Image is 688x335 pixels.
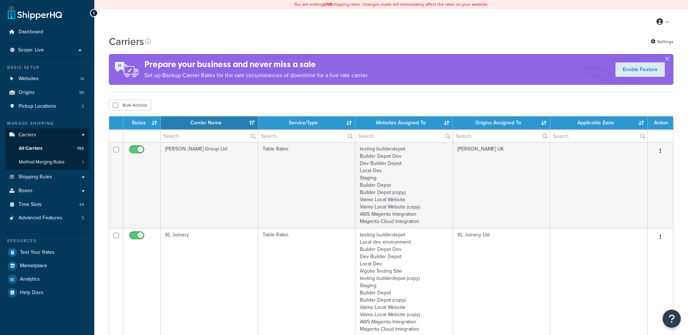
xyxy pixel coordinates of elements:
[5,72,89,86] a: Websites 14
[5,128,89,142] a: Carriers
[5,286,89,299] a: Help Docs
[5,120,89,127] div: Manage Shipping
[109,54,144,85] img: ad-rules-rateshop-fe6ec290ccb7230408bd80ed9643f0289d75e0ffd9eb532fc0e269fcd187b520.png
[5,100,89,113] a: Pickup Locations 2
[324,1,332,8] b: LIVE
[5,211,89,225] a: Advanced Features 5
[82,215,84,221] span: 5
[5,142,89,155] li: All Carriers
[5,198,89,211] a: Time Slots 44
[109,34,144,49] h1: Carriers
[18,202,42,208] span: Time Slots
[18,90,35,96] span: Origins
[19,145,42,152] span: All Carriers
[8,5,62,20] a: ShipperHQ Home
[5,25,89,39] a: Dashboard
[258,142,356,228] td: Table Rates
[19,159,65,165] span: Method Merging Rules
[161,130,258,142] input: Search
[355,116,453,129] th: Websites Assigned To: activate to sort column ascending
[550,116,648,129] th: Applicable Zone: activate to sort column ascending
[355,130,453,142] input: Search
[663,310,681,328] button: Open Resource Center
[5,86,89,99] li: Origins
[18,132,36,138] span: Carriers
[79,90,84,96] span: 96
[5,170,89,184] a: Shipping Rules
[18,174,52,180] span: Shipping Rules
[550,130,647,142] input: Search
[123,116,161,129] th: Status: activate to sort column ascending
[5,198,89,211] li: Time Slots
[18,103,56,109] span: Pickup Locations
[5,238,89,244] div: Resources
[453,130,550,142] input: Search
[5,65,89,71] div: Basic Setup
[453,116,551,129] th: Origins Assigned To: activate to sort column ascending
[5,184,89,198] a: Boxes
[5,246,89,259] a: Test Your Rates
[20,249,55,256] span: Test Your Rates
[20,276,40,282] span: Analytics
[5,273,89,286] a: Analytics
[648,116,673,129] th: Action
[18,47,44,53] span: Scope: Live
[258,116,356,129] th: Service/Type: activate to sort column ascending
[258,130,355,142] input: Search
[77,145,84,152] span: 192
[5,142,89,155] a: All Carriers 192
[20,263,47,269] span: Marketplace
[5,211,89,225] li: Advanced Features
[18,188,33,194] span: Boxes
[5,259,89,272] a: Marketplace
[18,215,62,221] span: Advanced Features
[5,100,89,113] li: Pickup Locations
[5,86,89,99] a: Origins 96
[18,29,43,35] span: Dashboard
[5,156,89,169] a: Method Merging Rules 1
[82,159,84,165] span: 1
[5,156,89,169] li: Method Merging Rules
[82,103,84,109] span: 2
[615,62,665,77] a: Enable Feature
[161,116,258,129] th: Carrier Name: activate to sort column ascending
[144,58,368,70] h4: Prepare your business and never miss a sale
[5,128,89,170] li: Carriers
[144,70,368,80] p: Set up Backup Carrier Rates for the rare circumstances of downtime for a live rate carrier.
[20,290,44,296] span: Help Docs
[80,76,84,82] span: 14
[161,142,258,228] td: [PERSON_NAME] Group Ltd
[5,72,89,86] li: Websites
[651,37,673,47] a: Settings
[453,142,551,228] td: [PERSON_NAME] UK
[355,142,453,228] td: testing builderdepot Builder Depot Dev Dev Builder Depot Local Dev Staging Builder Depot Builder ...
[109,100,151,111] button: Bulk Actions
[18,76,39,82] span: Websites
[79,202,84,208] span: 44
